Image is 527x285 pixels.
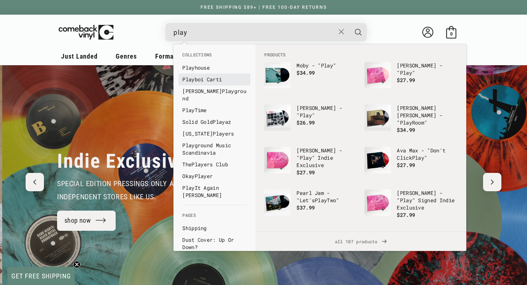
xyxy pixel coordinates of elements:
li: products: Ben E. King - "Don't Play That Song" 2023 Pressing [361,228,461,271]
li: products: Nina Atsuko - "Play Room" [361,101,461,143]
a: Dave Grohl - "Play" [PERSON_NAME] - "Play" $26.99 [264,104,357,140]
b: Play [182,184,194,191]
li: collections: Solid Gold Playaz [179,116,250,128]
img: Ed Sheeran - "Play" [365,62,391,88]
li: collections: Play Time [179,104,250,116]
li: collections: Marcy Playground [179,85,250,104]
span: Formats [155,52,179,60]
a: FREE SHIPPING $89+ | FREE 100-DAY RETURNS [193,5,334,10]
span: $34.99 [397,126,415,133]
span: GET FREE SHIPPING [11,272,71,280]
p: Moby - " " [296,62,357,69]
span: Genres [116,52,137,60]
a: OkayPlayer [182,173,247,180]
a: Ed Sheeran - "Play" Indie Exclusive [PERSON_NAME] - "Play" Indie Exclusive $27.99 [264,147,357,182]
span: special edition pressings only available from independent stores like us. [57,179,225,201]
p: [PERSON_NAME] - " " Indie Exclusive [296,147,357,169]
div: Pages [173,205,255,257]
span: all 107 products [261,232,460,251]
li: products: Dave Grohl - "Play" [261,101,361,143]
a: all 107 products [255,232,466,251]
b: Play [191,161,203,168]
b: Play [213,118,225,125]
span: $34.99 [296,69,315,76]
a: Shipping [182,225,247,232]
a: shop now [57,211,116,231]
b: Play [222,88,234,95]
span: $27.99 [397,77,415,84]
span: $27.99 [397,211,415,218]
b: Play [400,119,412,126]
li: Pages [179,212,250,222]
b: Play [182,142,194,149]
b: Play [315,197,327,204]
li: collections: The Players Club [179,159,250,170]
div: Products [255,44,466,232]
p: [PERSON_NAME] - " " [397,62,457,77]
p: Pearl Jam - "Let's Two" [296,189,357,204]
li: Collections [179,52,250,62]
button: Close [335,24,348,40]
span: $37.99 [296,204,315,211]
li: collections: Play It Again Sam [179,182,250,201]
div: Collections [173,44,255,205]
button: Close teaser [73,261,81,268]
li: products: Ed Sheeran - "Play" Signed Indie Exclusive [361,186,461,228]
p: Ava Max - "Don't Click " [397,147,457,162]
a: [US_STATE]Players [182,130,247,137]
a: Ed Sheeran - "Play" [PERSON_NAME] - "Play" $27.99 [365,62,457,97]
p: [PERSON_NAME] - " " Signed Indie Exclusive [397,189,457,211]
span: $27.99 [397,162,415,169]
b: Play [412,154,424,161]
div: View All [255,232,466,251]
li: collections: Playhouse [179,62,250,74]
p: [PERSON_NAME] - " " [296,104,357,119]
li: products: Albert King - "I'll Play The Blues For You" [261,228,361,271]
img: Ed Sheeran - "Play" Indie Exclusive [264,147,291,173]
button: Search [349,23,367,41]
b: Play [321,62,333,69]
a: [PERSON_NAME]Playground [182,88,247,102]
li: products: Ava Max - "Don't Click Play" [361,143,461,186]
li: products: Ed Sheeran - "Play" [361,58,461,101]
button: Previous slide [26,173,44,191]
a: Solid GoldPlayaz [182,118,247,126]
li: collections: Okay Player [179,170,250,182]
b: Play [182,64,194,71]
img: Pearl Jam - "Let's Play Two" [264,189,291,216]
a: Pearl Jam - "Let's Play Two" Pearl Jam - "Let'sPlayTwo" $37.99 [264,189,357,225]
h2: Indie Exclusives [57,149,197,173]
a: ThePlayers Club [182,161,247,168]
img: Nina Atsuko - "Play Room" [365,104,391,131]
span: $26.99 [296,119,315,126]
b: Play [182,76,194,83]
b: Play [400,69,412,76]
b: Play [400,197,412,204]
li: collections: Playboi Carti [179,74,250,85]
a: Ed Sheeran - "Play" Signed Indie Exclusive [PERSON_NAME] - "Play" Signed Indie Exclusive $27.99 [365,189,457,225]
img: Moby - "Play" [264,62,291,88]
a: Playboi Carti [182,76,247,83]
a: Playground Music Scandinavia [182,142,247,156]
div: GET FREE SHIPPINGClose teaser [7,267,75,285]
li: Products [261,52,461,58]
img: Ava Max - "Don't Click Play" [365,147,391,173]
span: $27.99 [296,169,315,176]
li: collections: Playground Music Scandinavia [179,140,250,159]
b: Play [300,112,312,119]
li: collections: Ohio Players [179,128,250,140]
span: Just Landed [61,52,98,60]
a: Moby - "Play" Moby - "Play" $34.99 [264,62,357,97]
li: products: Pearl Jam - "Let's Play Two" [261,186,361,228]
a: Nina Atsuko - "Play Room" [PERSON_NAME] [PERSON_NAME] - "PlayRoom" $34.99 [365,104,457,140]
input: When autocomplete results are available use up and down arrows to review and enter to select [173,25,335,40]
img: Dave Grohl - "Play" [264,104,291,131]
b: Play [213,130,225,137]
b: Play [300,154,312,161]
li: pages: Dust Cover: Up Or Down? [179,234,250,253]
span: 0 [450,31,453,37]
li: pages: Shipping [179,222,250,234]
a: PlayTime [182,107,247,114]
li: products: Moby - "Play" [261,58,361,101]
b: Play [195,173,207,179]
